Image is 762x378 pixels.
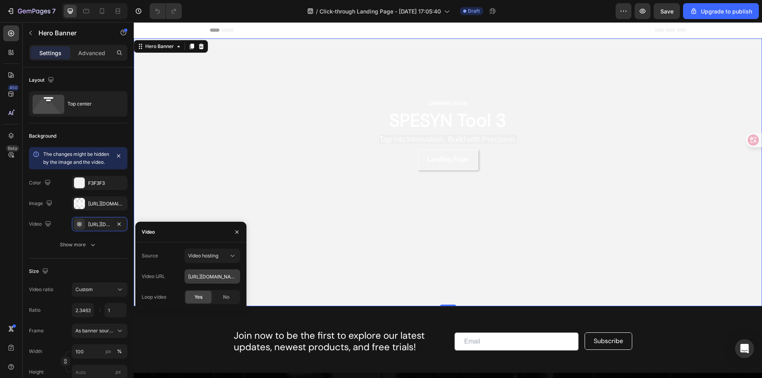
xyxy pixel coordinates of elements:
[316,7,318,15] span: /
[67,95,116,113] div: Top center
[735,339,754,358] div: Open Intercom Messenger
[72,344,127,359] input: px%
[185,249,240,263] button: Video hosting
[293,132,335,143] p: Landing Page
[654,3,680,19] button: Save
[29,198,54,209] div: Image
[29,327,44,334] label: Frame
[39,49,62,57] p: Settings
[185,269,240,284] input: E.g: https://gempages.net
[106,348,111,355] div: px
[104,347,113,356] button: %
[72,303,94,317] input: Auto
[115,347,124,356] button: px
[104,303,127,317] input: Auto
[75,286,93,292] span: Custom
[99,307,100,314] div: :
[72,324,127,338] button: As banner source
[284,127,344,148] a: Landing Page
[38,28,106,38] p: Hero Banner
[75,327,114,334] span: As banner source
[29,178,52,188] div: Color
[468,8,480,15] span: Draft
[188,253,218,259] span: Video hosting
[223,294,229,301] span: No
[142,294,166,301] div: Loop video
[29,132,56,140] div: Background
[100,308,314,331] p: Join now to be the first to explore our latest updates, newest products, and free trials!
[29,348,42,355] label: Width
[137,87,492,111] h2: SPESYN Tool 3
[8,84,19,91] div: 450
[460,313,489,325] div: Subscribe
[60,241,97,249] div: Show more
[88,180,125,187] div: F3F3F3
[29,368,44,376] label: Height
[150,3,182,19] div: Undo/Redo
[88,200,125,207] div: [URL][DOMAIN_NAME]
[319,7,441,15] span: Click-through Landing Page - [DATE] 17:05:40
[29,266,50,277] div: Size
[451,310,498,328] button: Subscribe
[117,348,122,355] div: %
[690,7,752,15] div: Upgrade to publish
[115,369,121,375] span: px
[43,151,109,165] span: The changes might be hidden by the image and the video.
[29,75,56,86] div: Layout
[142,252,158,259] div: Source
[142,273,165,280] div: Video URL
[72,282,127,297] button: Custom
[137,77,491,86] p: COMMING SOON
[3,3,59,19] button: 7
[660,8,673,15] span: Save
[29,286,53,293] div: Video ratio
[134,22,762,378] iframe: Design area
[194,294,202,301] span: Yes
[29,238,127,252] button: Show more
[245,113,383,121] span: Tap into Innovation. Build with Precision.
[29,307,40,314] div: Ratio
[10,21,42,28] div: Hero Banner
[78,49,105,57] p: Advanced
[29,219,53,230] div: Video
[142,228,155,236] div: Video
[52,6,56,16] p: 7
[683,3,759,19] button: Upgrade to publish
[6,145,19,152] div: Beta
[321,310,445,329] input: Email
[88,221,111,228] div: [URL][DOMAIN_NAME]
